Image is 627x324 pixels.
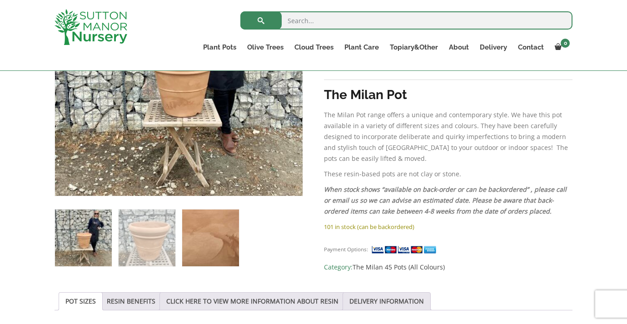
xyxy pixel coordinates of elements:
[119,209,175,266] img: The Milan Pot 45 Colour Terracotta - Image 2
[384,41,443,54] a: Topiary&Other
[339,41,384,54] a: Plant Care
[55,9,127,45] img: logo
[107,293,155,310] a: RESIN BENEFITS
[324,246,368,253] small: Payment Options:
[324,110,572,164] p: The Milan Pot range offers a unique and contemporary style. We have this pot available in a varie...
[371,245,439,254] img: payment supported
[242,41,289,54] a: Olive Trees
[55,209,112,266] img: The Milan Pot 45 Colour Terracotta
[65,293,96,310] a: POT SIZES
[240,11,572,30] input: Search...
[198,41,242,54] a: Plant Pots
[561,39,570,48] span: 0
[474,41,513,54] a: Delivery
[324,262,572,273] span: Category:
[324,87,407,102] strong: The Milan Pot
[349,293,424,310] a: DELIVERY INFORMATION
[289,41,339,54] a: Cloud Trees
[443,41,474,54] a: About
[166,293,338,310] a: CLICK HERE TO VIEW MORE INFORMATION ABOUT RESIN
[324,221,572,232] p: 101 in stock (can be backordered)
[324,185,567,215] em: When stock shows “available on back-order or can be backordered” , please call or email us so we ...
[549,41,572,54] a: 0
[513,41,549,54] a: Contact
[324,169,572,179] p: These resin-based pots are not clay or stone.
[353,263,445,271] a: The Milan 45 Pots (All Colours)
[182,209,239,266] img: The Milan Pot 45 Colour Terracotta - Image 3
